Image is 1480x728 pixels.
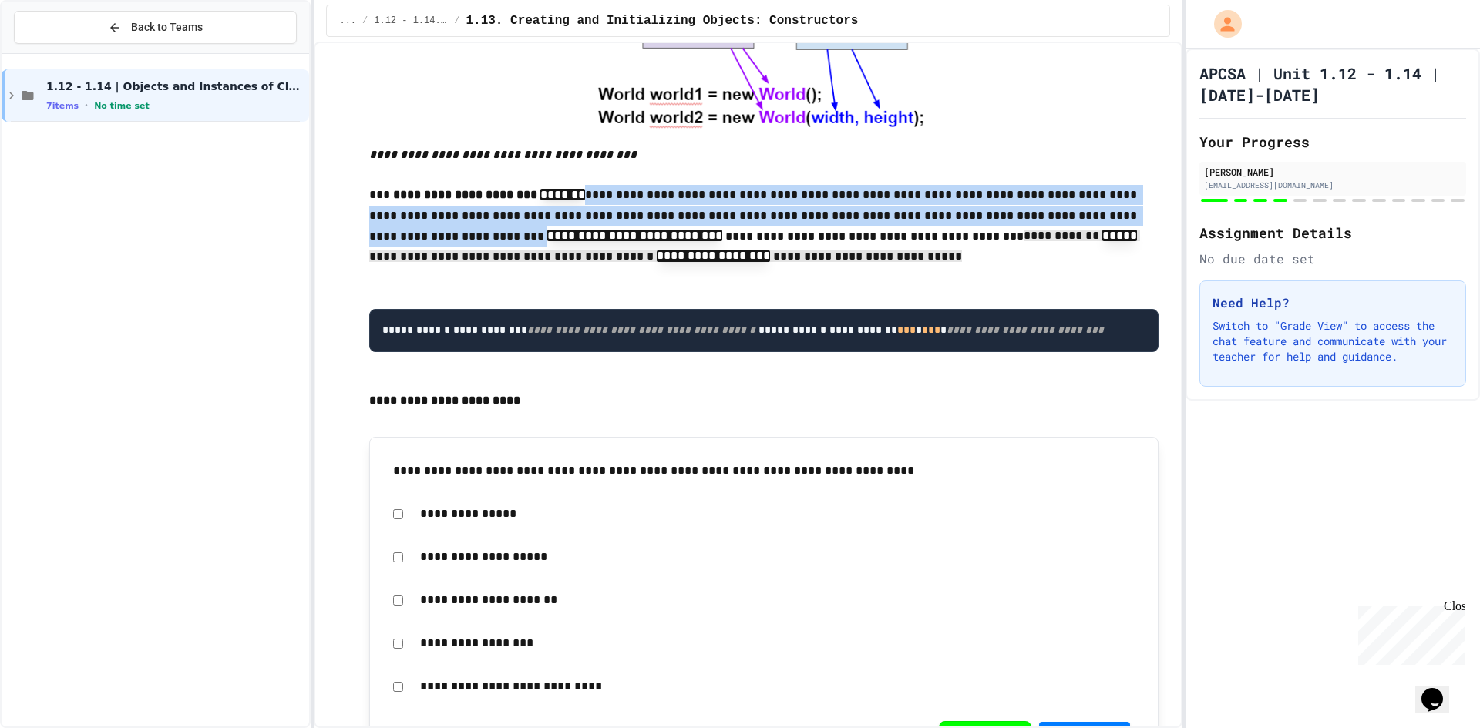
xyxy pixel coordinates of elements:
div: [EMAIL_ADDRESS][DOMAIN_NAME] [1204,179,1461,191]
p: Switch to "Grade View" to access the chat feature and communicate with your teacher for help and ... [1213,318,1453,364]
h3: Need Help? [1213,294,1453,312]
iframe: chat widget [1415,666,1465,713]
div: [PERSON_NAME] [1204,165,1461,179]
span: 1.12 - 1.14 | Objects and Instances of Classes [46,79,306,93]
button: Back to Teams [14,11,297,44]
span: ... [339,15,356,27]
div: No due date set [1199,250,1466,268]
span: 7 items [46,101,79,111]
span: No time set [94,101,150,111]
h2: Your Progress [1199,131,1466,153]
span: 1.13. Creating and Initializing Objects: Constructors [466,12,858,30]
h1: APCSA | Unit 1.12 - 1.14 | [DATE]-[DATE] [1199,62,1466,106]
h2: Assignment Details [1199,222,1466,243]
iframe: chat widget [1352,599,1465,665]
span: • [85,99,88,112]
div: Chat with us now!Close [6,6,106,98]
span: Back to Teams [131,19,203,35]
div: My Account [1198,6,1246,42]
span: / [362,15,368,27]
span: / [454,15,459,27]
span: 1.12 - 1.14. | Lessons and Notes [374,15,448,27]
